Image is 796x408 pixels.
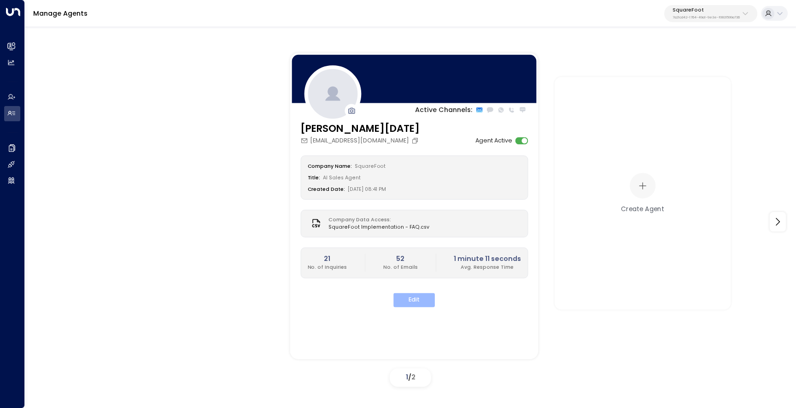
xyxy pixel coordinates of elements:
h2: 21 [308,254,347,264]
span: SquareFoot Implementation - FAQ.csv [328,224,429,231]
span: 2 [411,373,416,382]
label: Agent Active [475,137,512,146]
label: Created Date: [308,186,345,193]
button: Copy [411,137,421,145]
p: No. of Inquiries [308,264,347,272]
p: 7a21cd42-1764-49a1-9e3e-f0831599a736 [673,16,740,19]
span: SquareFoot [355,163,386,170]
h2: 52 [383,254,418,264]
h3: [PERSON_NAME][DATE] [300,122,421,136]
span: [DATE] 08:41 PM [348,186,386,193]
button: SquareFoot7a21cd42-1764-49a1-9e3e-f0831599a736 [664,5,757,22]
div: / [390,368,431,387]
p: No. of Emails [383,264,418,272]
button: Edit [393,293,435,307]
h2: 1 minute 11 seconds [454,254,521,264]
p: Active Channels: [415,105,472,115]
p: Avg. Response Time [454,264,521,272]
span: AI Sales Agent [323,175,361,182]
label: Company Name: [308,163,352,170]
span: 1 [406,373,408,382]
p: SquareFoot [673,7,740,13]
div: [EMAIL_ADDRESS][DOMAIN_NAME] [300,137,421,146]
a: Manage Agents [33,9,88,18]
label: Title: [308,175,321,182]
div: Create Agent [621,204,664,214]
label: Company Data Access: [328,216,425,224]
